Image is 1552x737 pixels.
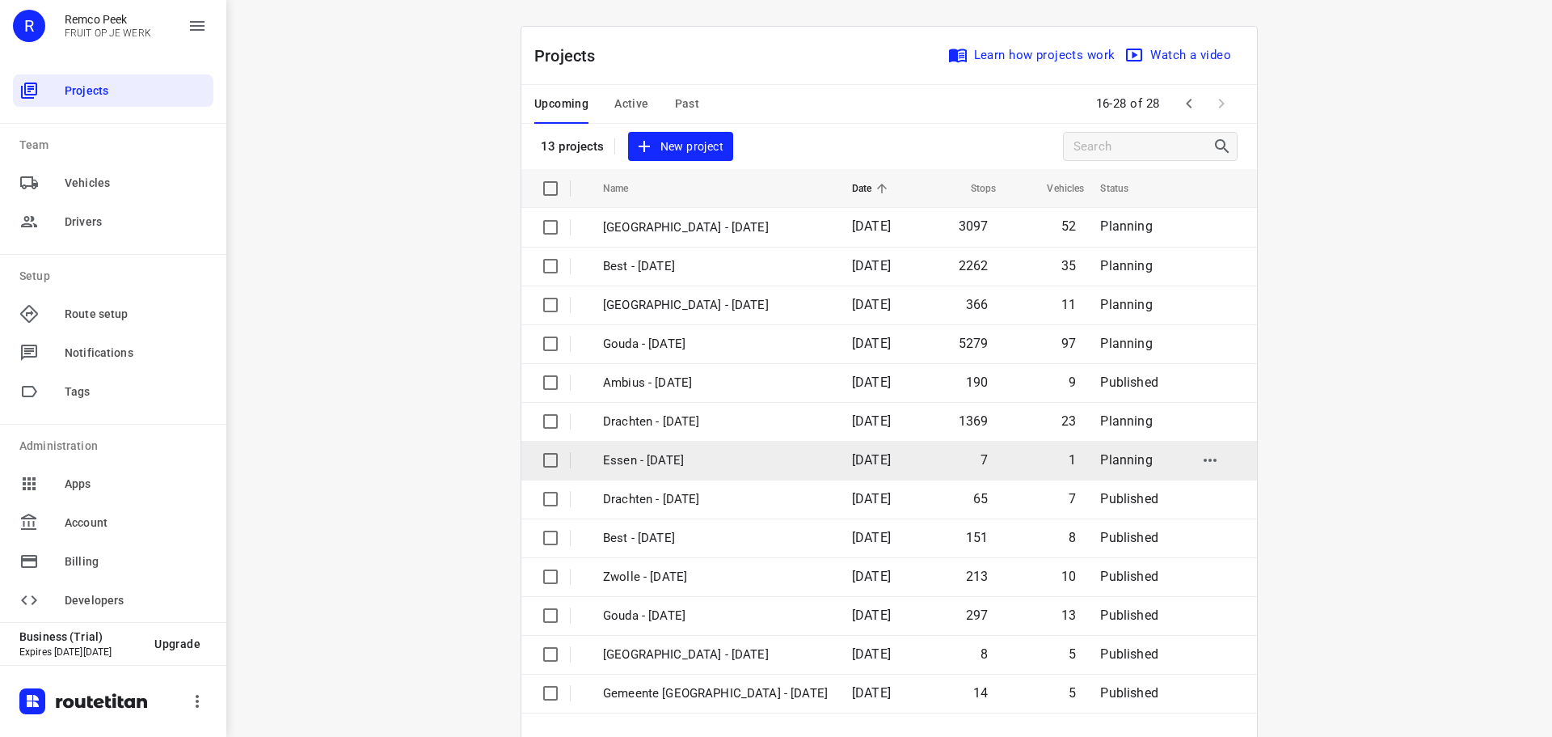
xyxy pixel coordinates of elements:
[1100,336,1152,351] span: Planning
[603,179,650,198] span: Name
[852,646,891,662] span: [DATE]
[1061,413,1076,429] span: 23
[1061,569,1076,584] span: 10
[13,10,45,42] div: R
[1069,530,1076,545] span: 8
[852,452,891,468] span: [DATE]
[65,383,207,400] span: Tags
[603,335,828,354] p: Gouda - [DATE]
[959,258,989,273] span: 2262
[1100,297,1152,312] span: Planning
[1100,530,1158,545] span: Published
[614,94,648,114] span: Active
[1069,452,1076,468] span: 1
[966,375,989,390] span: 190
[852,685,891,701] span: [DATE]
[852,336,891,351] span: [DATE]
[959,336,989,351] span: 5279
[65,13,151,26] p: Remco Peek
[541,139,605,154] p: 13 projects
[603,257,828,276] p: Best - [DATE]
[628,132,733,162] button: New project
[852,297,891,312] span: [DATE]
[852,413,891,429] span: [DATE]
[65,175,207,192] span: Vehicles
[603,684,828,703] p: Gemeente Rotterdam - Wednesday
[981,646,988,662] span: 8
[852,258,891,273] span: [DATE]
[1212,137,1237,156] div: Search
[534,44,609,68] p: Projects
[603,451,828,470] p: Essen - [DATE]
[1100,452,1152,468] span: Planning
[1100,491,1158,506] span: Published
[1205,87,1238,120] span: Next Page
[1061,297,1076,312] span: 11
[603,296,828,315] p: [GEOGRAPHIC_DATA] - [DATE]
[852,179,893,198] span: Date
[19,630,141,643] p: Business (Trial)
[1069,375,1076,390] span: 9
[1061,608,1076,623] span: 13
[13,74,213,107] div: Projects
[966,297,989,312] span: 366
[1073,134,1212,159] input: Search projects
[19,646,141,658] p: Expires [DATE][DATE]
[852,569,891,584] span: [DATE]
[966,569,989,584] span: 213
[973,685,988,701] span: 14
[1100,569,1158,584] span: Published
[141,629,213,659] button: Upgrade
[638,137,723,157] span: New project
[13,468,213,500] div: Apps
[1069,646,1076,662] span: 5
[13,375,213,408] div: Tags
[13,205,213,238] div: Drivers
[1100,258,1152,273] span: Planning
[1061,336,1076,351] span: 97
[1100,646,1158,662] span: Published
[13,337,213,369] div: Notifications
[19,137,213,154] p: Team
[65,515,207,532] span: Account
[966,530,989,545] span: 151
[13,584,213,616] div: Developers
[981,452,988,468] span: 7
[852,530,891,545] span: [DATE]
[1061,258,1076,273] span: 35
[852,375,891,390] span: [DATE]
[973,491,988,506] span: 65
[65,476,207,493] span: Apps
[852,218,891,234] span: [DATE]
[603,218,828,237] p: [GEOGRAPHIC_DATA] - [DATE]
[603,607,828,625] p: Gouda - Friday
[950,179,997,198] span: Stops
[603,413,828,431] p: Drachten - [DATE]
[65,345,207,362] span: Notifications
[1100,218,1152,234] span: Planning
[13,167,213,199] div: Vehicles
[603,646,828,664] p: Gemeente Rotterdam - Thursday
[675,94,700,114] span: Past
[1100,179,1149,198] span: Status
[1173,87,1205,120] span: Previous Page
[603,374,828,392] p: Ambius - [DATE]
[1026,179,1084,198] span: Vehicles
[603,568,828,587] p: Zwolle - Friday
[959,218,989,234] span: 3097
[65,28,151,39] p: FRUIT OP JE WERK
[603,529,828,548] p: Best - Friday
[65,592,207,609] span: Developers
[1069,685,1076,701] span: 5
[13,298,213,330] div: Route setup
[959,413,989,429] span: 1369
[154,637,200,650] span: Upgrade
[1100,413,1152,429] span: Planning
[1069,491,1076,506] span: 7
[1061,218,1076,234] span: 52
[603,490,828,509] p: Drachten - Friday
[65,83,207,100] span: Projects
[13,506,213,539] div: Account
[1100,685,1158,701] span: Published
[852,608,891,623] span: [DATE]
